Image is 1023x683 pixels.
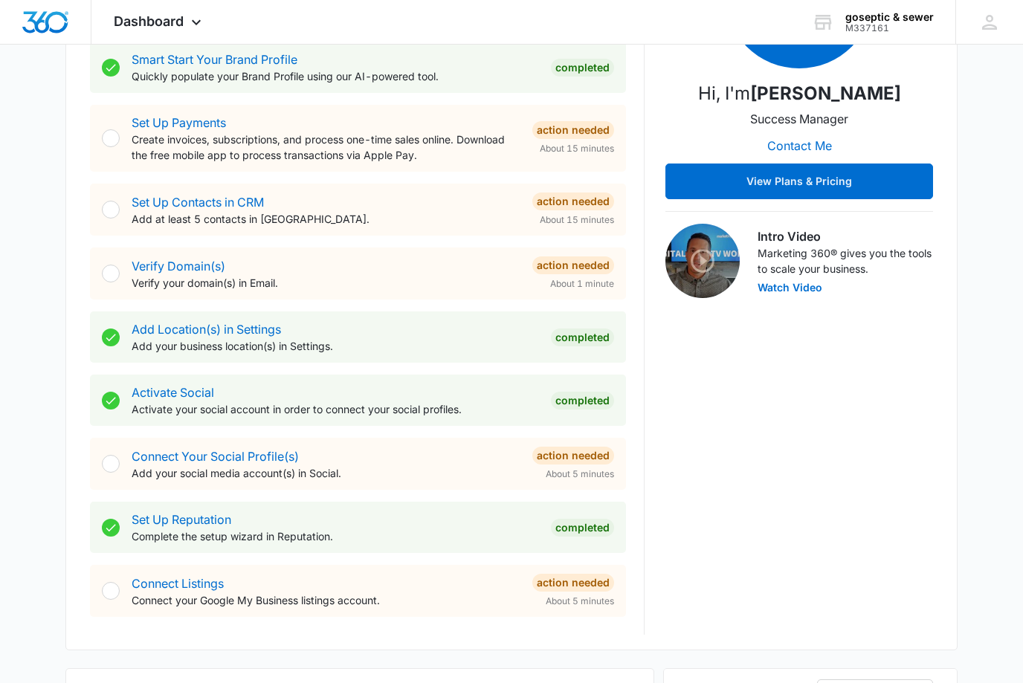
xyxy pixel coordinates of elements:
p: Verify your domain(s) in Email. [132,276,520,291]
span: About 15 minutes [540,143,614,156]
p: Complete the setup wizard in Reputation. [132,529,539,545]
div: Action Needed [532,257,614,275]
a: Connect Your Social Profile(s) [132,450,299,464]
img: Intro Video [665,224,740,299]
p: Add your social media account(s) in Social. [132,466,520,482]
h3: Intro Video [758,228,933,246]
span: About 1 minute [550,278,614,291]
a: Add Location(s) in Settings [132,323,281,337]
div: account id [845,23,934,33]
a: Smart Start Your Brand Profile [132,53,297,68]
span: About 15 minutes [540,214,614,227]
a: Set Up Reputation [132,513,231,528]
button: View Plans & Pricing [665,164,933,200]
span: About 5 minutes [546,595,614,609]
a: Connect Listings [132,577,224,592]
p: Connect your Google My Business listings account. [132,593,520,609]
span: Dashboard [114,13,184,29]
p: Activate your social account in order to connect your social profiles. [132,402,539,418]
div: Action Needed [532,574,614,592]
strong: [PERSON_NAME] [750,83,901,105]
p: Quickly populate your Brand Profile using our AI-powered tool. [132,69,539,85]
div: Action Needed [532,193,614,211]
span: About 5 minutes [546,468,614,482]
a: Set Up Payments [132,116,226,131]
div: Completed [551,329,614,347]
a: Verify Domain(s) [132,259,225,274]
p: Add at least 5 contacts in [GEOGRAPHIC_DATA]. [132,212,520,227]
div: Action Needed [532,122,614,140]
p: Create invoices, subscriptions, and process one-time sales online. Download the free mobile app t... [132,132,520,164]
button: Watch Video [758,283,822,294]
p: Add your business location(s) in Settings. [132,339,539,355]
button: Contact Me [752,129,847,164]
div: Completed [551,59,614,77]
div: account name [845,11,934,23]
div: Completed [551,519,614,537]
div: Completed [551,392,614,410]
p: Hi, I'm [698,81,901,108]
div: Action Needed [532,447,614,465]
p: Marketing 360® gives you the tools to scale your business. [758,246,933,277]
p: Success Manager [750,111,848,129]
a: Set Up Contacts in CRM [132,195,264,210]
a: Activate Social [132,386,214,401]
